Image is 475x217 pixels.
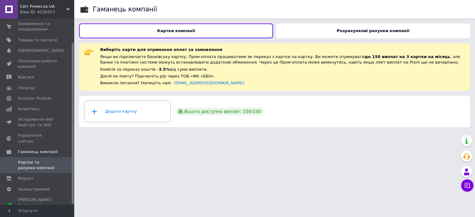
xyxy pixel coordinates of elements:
[100,80,465,86] div: Виникли питання? Напишіть нам:
[18,58,57,69] span: Показники роботи компанії
[18,48,64,53] span: [DEMOGRAPHIC_DATA]
[18,186,49,192] span: Налаштування
[20,4,66,9] span: Світ Ремесла UA
[100,47,222,52] span: Виберіть карти для отримання оплат за замовлення
[18,85,35,91] span: Покупці
[100,67,465,73] div: Комісія за переказ коштів – від суми виплати.
[18,106,39,112] span: Аналітика
[100,54,465,65] div: Якщо ви підключаєте банківську картку, Пром-оплата працюватиме як переказ з картки на картку. Ви ...
[365,54,450,59] span: до 150 виплат на 3 картки на місяць
[461,179,473,192] button: Чат з покупцем
[18,160,57,171] span: Картки та рахунки компанії
[18,74,34,80] span: Відгуки
[18,149,58,155] span: Гаманець компанії
[93,6,157,13] div: Гаманець компанії
[176,108,263,115] div: Всього доступно виплат: 150 / 150
[157,28,195,33] b: Картки компанії
[174,81,244,85] a: [EMAIL_ADDRESS][DOMAIN_NAME]
[18,197,57,214] span: [PERSON_NAME] та рахунки
[18,37,57,43] span: Товари та послуги
[18,21,57,32] span: Замовлення та повідомлення
[18,117,57,128] span: Інструменти веб-майстра та SEO
[84,47,94,57] img: :point_right:
[88,102,167,121] div: Додати картку
[159,67,170,72] span: 3.5%
[337,28,409,33] b: Розрахункові рахунки компанії
[18,133,57,144] span: Управління сайтом
[20,9,74,15] div: Ваш ID: 4126327
[100,73,465,79] div: Досягли ліміту? Підключіть р/р через ТОВ «ФК «ЕВО».
[18,176,34,181] span: Маркет
[18,96,51,101] span: Каталог ProSale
